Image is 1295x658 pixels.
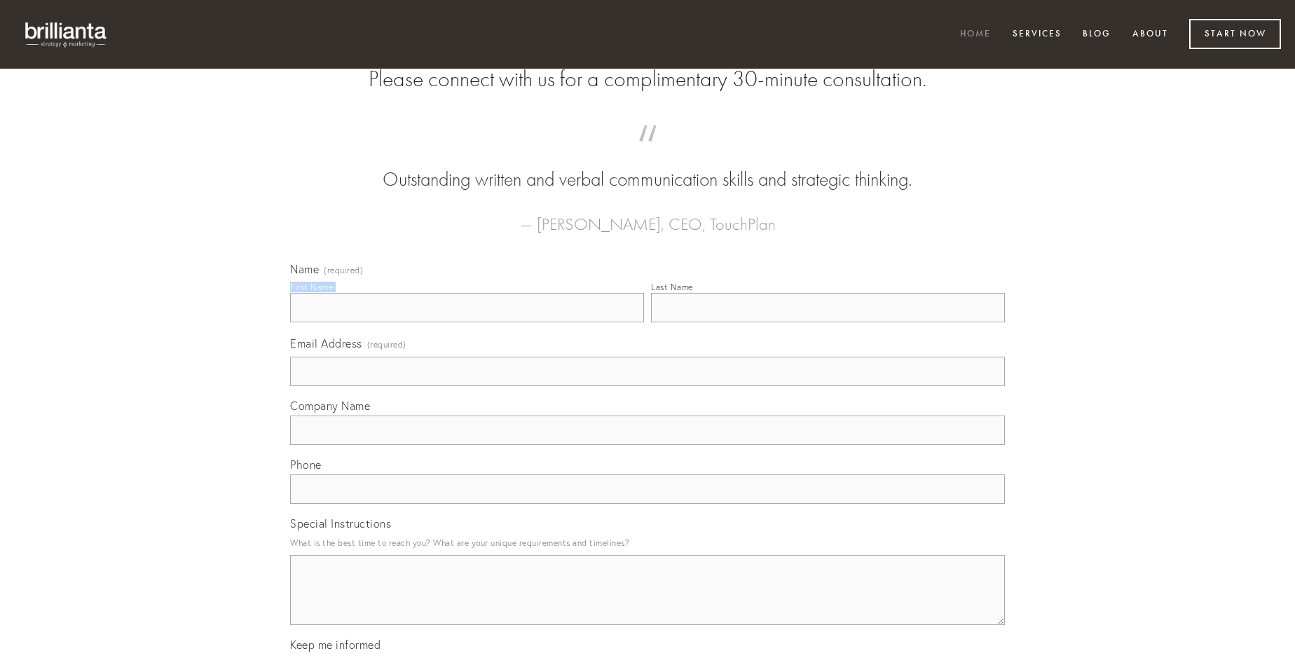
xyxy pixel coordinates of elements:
[367,335,406,354] span: (required)
[290,399,370,413] span: Company Name
[14,14,119,55] img: brillianta - research, strategy, marketing
[290,262,319,276] span: Name
[313,139,982,193] blockquote: Outstanding written and verbal communication skills and strategic thinking.
[1003,23,1071,46] a: Services
[290,638,381,652] span: Keep me informed
[290,533,1005,552] p: What is the best time to reach you? What are your unique requirements and timelines?
[290,336,362,350] span: Email Address
[1189,19,1281,49] a: Start Now
[290,458,322,472] span: Phone
[1074,23,1120,46] a: Blog
[290,516,391,530] span: Special Instructions
[313,139,982,166] span: “
[651,282,693,292] div: Last Name
[290,66,1005,92] h2: Please connect with us for a complimentary 30-minute consultation.
[1123,23,1177,46] a: About
[290,282,333,292] div: First Name
[324,266,363,275] span: (required)
[951,23,1000,46] a: Home
[313,193,982,238] figcaption: — [PERSON_NAME], CEO, TouchPlan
